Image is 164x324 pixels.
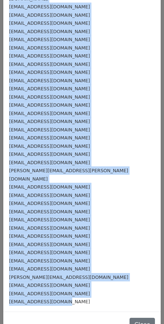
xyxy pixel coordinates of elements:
small: [EMAIL_ADDRESS][DOMAIN_NAME] [9,135,90,141]
small: [EMAIL_ADDRESS][DOMAIN_NAME] [9,102,90,108]
small: [EMAIL_ADDRESS][DOMAIN_NAME] [9,242,90,247]
small: [PERSON_NAME][EMAIL_ADDRESS][PERSON_NAME][DOMAIN_NAME] [9,168,128,182]
small: [EMAIL_ADDRESS][DOMAIN_NAME] [9,29,90,34]
iframe: Chat Widget [128,289,164,324]
small: [EMAIL_ADDRESS][DOMAIN_NAME] [9,45,90,51]
small: [EMAIL_ADDRESS][DOMAIN_NAME] [9,4,90,9]
small: [EMAIL_ADDRESS][DOMAIN_NAME] [9,53,90,59]
small: [EMAIL_ADDRESS][DOMAIN_NAME] [9,193,90,198]
small: [EMAIL_ADDRESS][DOMAIN_NAME] [9,250,90,255]
small: [EMAIL_ADDRESS][DOMAIN_NAME] [9,86,90,91]
small: [EMAIL_ADDRESS][DOMAIN_NAME] [9,209,90,214]
small: [EMAIL_ADDRESS][DOMAIN_NAME] [9,291,90,296]
small: [EMAIL_ADDRESS][DOMAIN_NAME] [9,225,90,231]
small: [EMAIL_ADDRESS][DOMAIN_NAME] [9,282,90,288]
small: [EMAIL_ADDRESS][DOMAIN_NAME] [9,266,90,272]
small: [EMAIL_ADDRESS][DOMAIN_NAME] [9,37,90,42]
small: [EMAIL_ADDRESS][DOMAIN_NAME] [9,70,90,75]
small: [PERSON_NAME][EMAIL_ADDRESS][DOMAIN_NAME] [9,274,128,280]
small: [EMAIL_ADDRESS][DOMAIN_NAME] [9,184,90,190]
small: [EMAIL_ADDRESS][DOMAIN_NAME] [9,94,90,100]
small: [EMAIL_ADDRESS][DOMAIN_NAME] [9,299,90,304]
small: [EMAIL_ADDRESS][DOMAIN_NAME] [9,217,90,222]
small: [EMAIL_ADDRESS][DOMAIN_NAME] [9,127,90,133]
small: [EMAIL_ADDRESS][DOMAIN_NAME] [9,160,90,165]
small: [EMAIL_ADDRESS][DOMAIN_NAME] [9,111,90,116]
small: [EMAIL_ADDRESS][DOMAIN_NAME] [9,151,90,157]
small: [EMAIL_ADDRESS][DOMAIN_NAME] [9,119,90,124]
small: [EMAIL_ADDRESS][DOMAIN_NAME] [9,12,90,18]
small: [EMAIL_ADDRESS][DOMAIN_NAME] [9,201,90,206]
small: [EMAIL_ADDRESS][DOMAIN_NAME] [9,233,90,239]
small: [EMAIL_ADDRESS][DOMAIN_NAME] [9,78,90,83]
small: [EMAIL_ADDRESS][DOMAIN_NAME] [9,258,90,264]
small: [EMAIL_ADDRESS][DOMAIN_NAME] [9,143,90,149]
small: [EMAIL_ADDRESS][DOMAIN_NAME] [9,20,90,26]
small: [EMAIL_ADDRESS][DOMAIN_NAME] [9,62,90,67]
